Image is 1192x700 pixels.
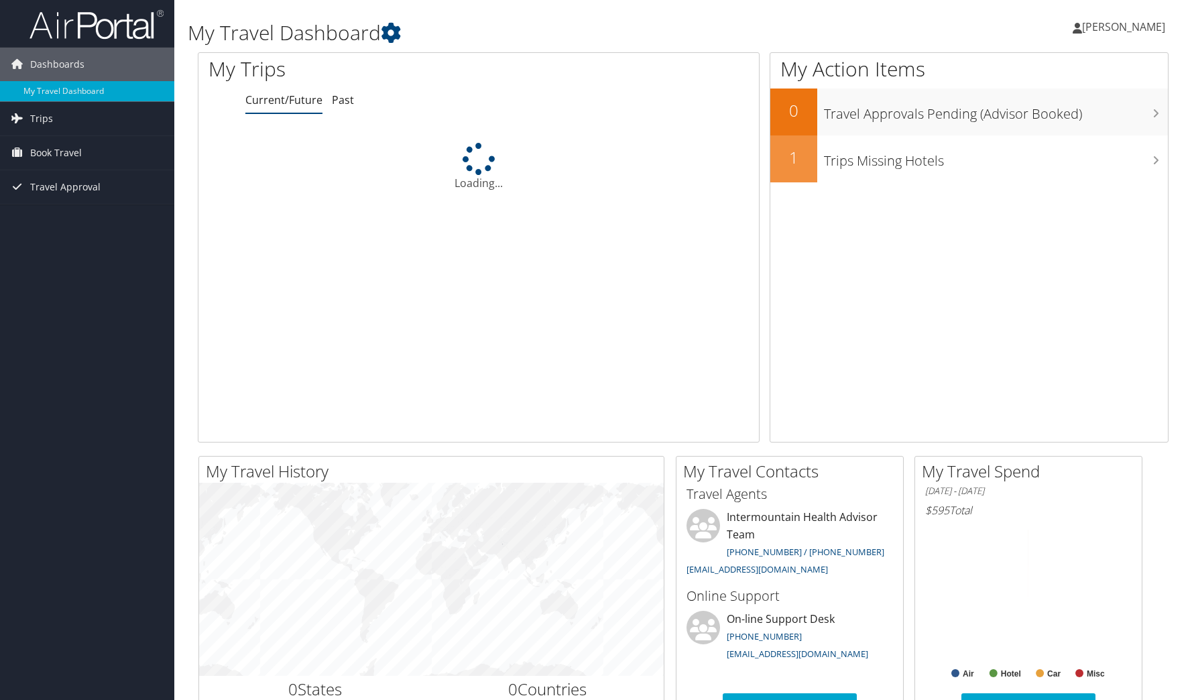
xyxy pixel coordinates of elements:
[1087,669,1105,679] text: Misc
[1073,7,1179,47] a: [PERSON_NAME]
[1082,19,1165,34] span: [PERSON_NAME]
[925,485,1132,498] h6: [DATE] - [DATE]
[1001,669,1021,679] text: Hotel
[770,89,1168,135] a: 0Travel Approvals Pending (Advisor Booked)
[770,99,817,122] h2: 0
[727,630,802,642] a: [PHONE_NUMBER]
[925,503,949,518] span: $595
[963,669,974,679] text: Air
[288,678,298,700] span: 0
[198,143,759,191] div: Loading...
[188,19,848,47] h1: My Travel Dashboard
[922,460,1142,483] h2: My Travel Spend
[245,93,322,107] a: Current/Future
[1047,669,1061,679] text: Car
[770,55,1168,83] h1: My Action Items
[770,146,817,169] h2: 1
[727,546,884,558] a: [PHONE_NUMBER] / [PHONE_NUMBER]
[687,563,828,575] a: [EMAIL_ADDRESS][DOMAIN_NAME]
[824,145,1168,170] h3: Trips Missing Hotels
[925,503,1132,518] h6: Total
[332,93,354,107] a: Past
[680,509,900,581] li: Intermountain Health Advisor Team
[687,485,893,504] h3: Travel Agents
[30,102,53,135] span: Trips
[30,170,101,204] span: Travel Approval
[683,460,903,483] h2: My Travel Contacts
[30,136,82,170] span: Book Travel
[824,98,1168,123] h3: Travel Approvals Pending (Advisor Booked)
[30,48,84,81] span: Dashboards
[508,678,518,700] span: 0
[770,135,1168,182] a: 1Trips Missing Hotels
[680,611,900,666] li: On-line Support Desk
[208,55,516,83] h1: My Trips
[206,460,664,483] h2: My Travel History
[687,587,893,605] h3: Online Support
[29,9,164,40] img: airportal-logo.png
[727,648,868,660] a: [EMAIL_ADDRESS][DOMAIN_NAME]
